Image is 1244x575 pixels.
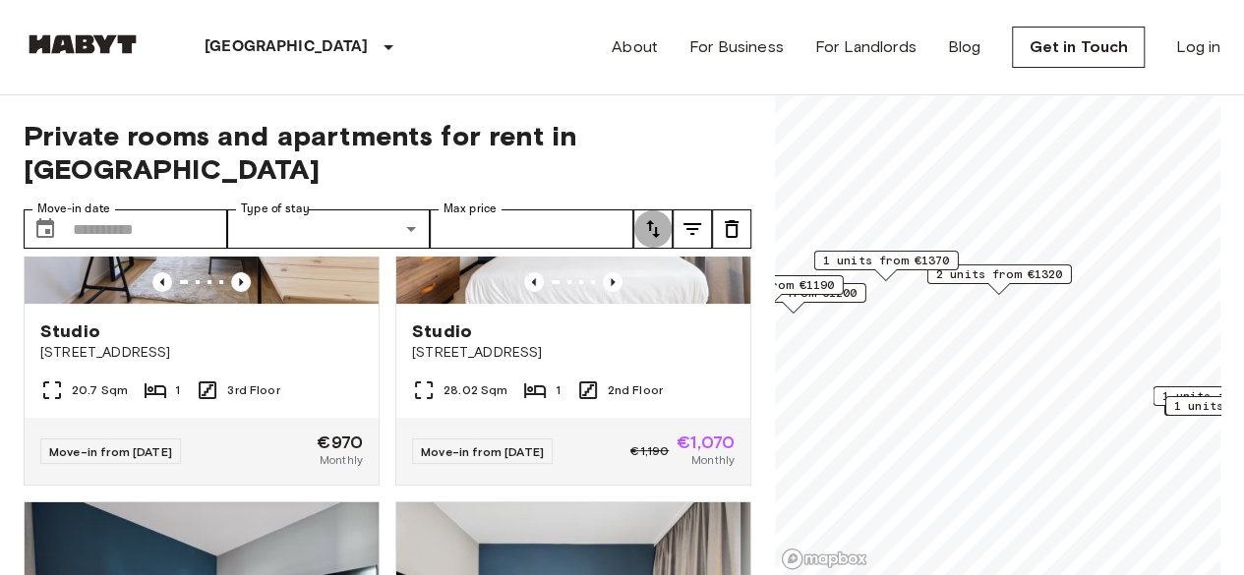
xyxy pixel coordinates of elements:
[633,209,673,249] button: tune
[781,547,867,570] a: Mapbox logo
[927,264,1072,295] div: Map marker
[395,67,751,486] a: Marketing picture of unit DE-01-480-215-01Previous imagePrevious imageStudio[STREET_ADDRESS]28.02...
[630,442,669,460] span: €1,190
[555,381,560,399] span: 1
[317,433,363,451] span: €970
[24,34,142,54] img: Habyt
[40,343,363,363] span: [STREET_ADDRESS]
[421,444,544,459] span: Move-in from [DATE]
[1012,27,1145,68] a: Get in Touch
[612,35,658,59] a: About
[227,381,279,399] span: 3rd Floor
[175,381,180,399] span: 1
[412,319,472,343] span: Studio
[152,272,172,292] button: Previous image
[689,35,784,59] a: For Business
[37,201,110,217] label: Move-in date
[608,381,663,399] span: 2nd Floor
[722,283,866,314] div: Map marker
[49,444,172,459] span: Move-in from [DATE]
[444,201,497,217] label: Max price
[691,451,735,469] span: Monthly
[26,209,65,249] button: Choose date
[320,451,363,469] span: Monthly
[677,433,735,451] span: €1,070
[205,35,369,59] p: [GEOGRAPHIC_DATA]
[814,251,959,281] div: Map marker
[444,381,507,399] span: 28.02 Sqm
[412,343,735,363] span: [STREET_ADDRESS]
[72,381,128,399] span: 20.7 Sqm
[24,119,751,186] span: Private rooms and apartments for rent in [GEOGRAPHIC_DATA]
[603,272,622,292] button: Previous image
[708,276,835,294] span: 1 units from €1190
[241,201,310,217] label: Type of stay
[1176,35,1220,59] a: Log in
[673,209,712,249] button: tune
[948,35,981,59] a: Blog
[936,265,1063,283] span: 2 units from €1320
[231,272,251,292] button: Previous image
[699,275,844,306] div: Map marker
[524,272,544,292] button: Previous image
[815,35,917,59] a: For Landlords
[731,284,858,302] span: 1 units from €1200
[40,319,100,343] span: Studio
[823,252,950,269] span: 1 units from €1370
[712,209,751,249] button: tune
[24,67,380,486] a: Marketing picture of unit DE-01-002-018-01HPrevious imagePrevious imageStudio[STREET_ADDRESS]20.7...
